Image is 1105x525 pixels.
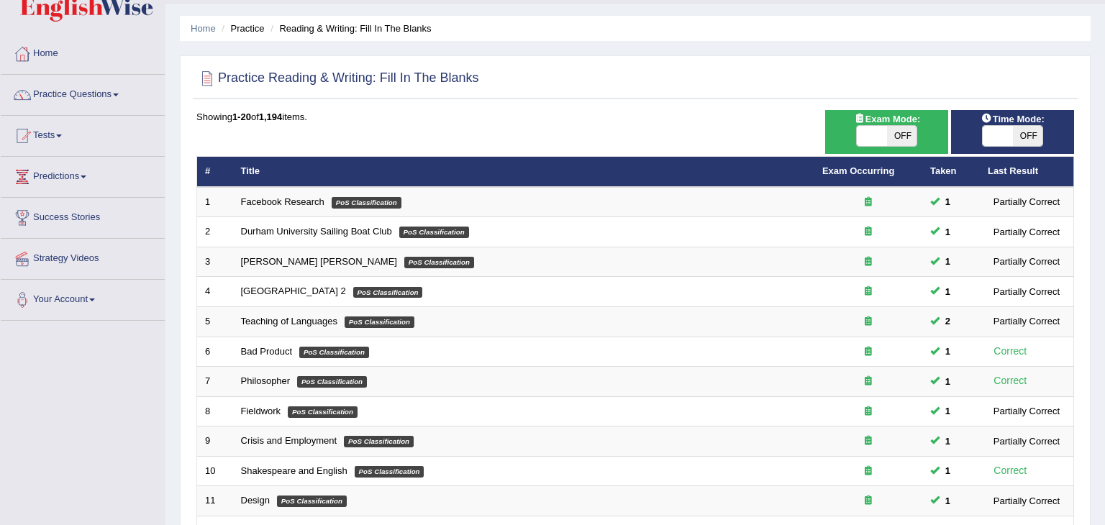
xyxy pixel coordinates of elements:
[399,227,469,238] em: PoS Classification
[241,316,337,327] a: Teaching of Languages
[976,111,1050,127] span: Time Mode:
[822,375,914,388] div: Exam occurring question
[1,34,165,70] a: Home
[940,344,956,359] span: You can still take this question
[267,22,431,35] li: Reading & Writing: Fill In The Blanks
[241,435,337,446] a: Crisis and Employment
[404,257,474,268] em: PoS Classification
[988,434,1065,449] div: Partially Correct
[822,315,914,329] div: Exam occurring question
[822,255,914,269] div: Exam occurring question
[1,116,165,152] a: Tests
[197,426,233,457] td: 9
[241,346,293,357] a: Bad Product
[940,284,956,299] span: You can still take this question
[241,375,291,386] a: Philosopher
[241,495,270,506] a: Design
[1,157,165,193] a: Predictions
[299,347,369,358] em: PoS Classification
[1,280,165,316] a: Your Account
[277,496,347,507] em: PoS Classification
[197,247,233,277] td: 3
[196,110,1074,124] div: Showing of items.
[355,466,424,478] em: PoS Classification
[297,376,367,388] em: PoS Classification
[197,337,233,367] td: 6
[197,486,233,516] td: 11
[232,111,251,122] b: 1-20
[988,254,1065,269] div: Partially Correct
[988,343,1033,360] div: Correct
[241,286,346,296] a: [GEOGRAPHIC_DATA] 2
[825,110,948,154] div: Show exams occurring in exams
[197,396,233,426] td: 8
[988,462,1033,479] div: Correct
[922,157,980,187] th: Taken
[233,157,814,187] th: Title
[822,405,914,419] div: Exam occurring question
[241,465,347,476] a: Shakespeare and English
[940,403,956,419] span: You can still take this question
[980,157,1074,187] th: Last Result
[940,254,956,269] span: You can still take this question
[822,165,894,176] a: Exam Occurring
[1,75,165,111] a: Practice Questions
[345,316,414,328] em: PoS Classification
[988,403,1065,419] div: Partially Correct
[288,406,358,418] em: PoS Classification
[822,465,914,478] div: Exam occurring question
[988,284,1065,299] div: Partially Correct
[259,111,283,122] b: 1,194
[197,367,233,397] td: 7
[940,314,956,329] span: You can still take this question
[332,197,401,209] em: PoS Classification
[241,406,281,416] a: Fieldwork
[197,157,233,187] th: #
[988,493,1065,508] div: Partially Correct
[940,434,956,449] span: You can still take this question
[197,277,233,307] td: 4
[241,256,397,267] a: [PERSON_NAME] [PERSON_NAME]
[1,198,165,234] a: Success Stories
[940,374,956,389] span: You can still take this question
[353,287,423,298] em: PoS Classification
[988,373,1033,389] div: Correct
[822,196,914,209] div: Exam occurring question
[822,345,914,359] div: Exam occurring question
[197,187,233,217] td: 1
[241,226,392,237] a: Durham University Sailing Boat Club
[822,225,914,239] div: Exam occurring question
[940,493,956,508] span: You can still take this question
[988,194,1065,209] div: Partially Correct
[822,285,914,298] div: Exam occurring question
[197,456,233,486] td: 10
[197,307,233,337] td: 5
[822,434,914,448] div: Exam occurring question
[218,22,264,35] li: Practice
[822,494,914,508] div: Exam occurring question
[940,224,956,239] span: You can still take this question
[1,239,165,275] a: Strategy Videos
[988,224,1065,239] div: Partially Correct
[197,217,233,247] td: 2
[1013,126,1043,146] span: OFF
[196,68,479,89] h2: Practice Reading & Writing: Fill In The Blanks
[241,196,324,207] a: Facebook Research
[887,126,917,146] span: OFF
[848,111,926,127] span: Exam Mode:
[191,23,216,34] a: Home
[940,194,956,209] span: You can still take this question
[344,436,414,447] em: PoS Classification
[988,314,1065,329] div: Partially Correct
[940,463,956,478] span: You can still take this question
